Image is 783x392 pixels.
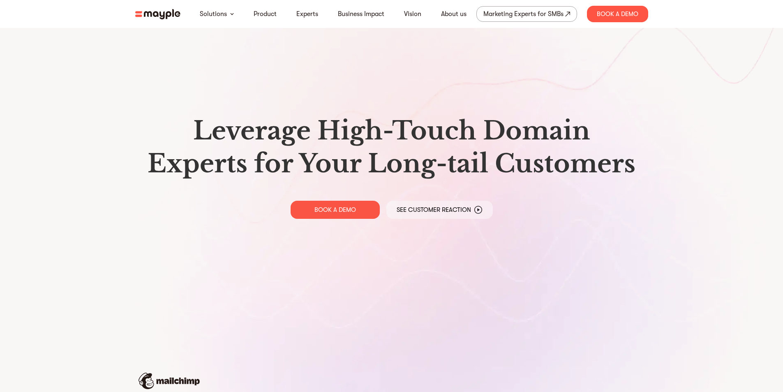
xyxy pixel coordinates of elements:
a: Experts [296,9,318,19]
div: Book A Demo [587,6,648,22]
a: Marketing Experts for SMBs [476,6,577,22]
a: Vision [404,9,421,19]
a: Solutions [200,9,227,19]
img: arrow-down [230,13,234,15]
a: BOOK A DEMO [291,201,380,219]
a: About us [441,9,467,19]
img: mailchimp-logo [139,373,200,389]
p: See Customer Reaction [397,206,471,214]
a: See Customer Reaction [386,201,493,219]
img: mayple-logo [135,9,180,19]
a: Product [254,9,277,19]
a: Business Impact [338,9,384,19]
p: BOOK A DEMO [314,206,356,214]
h1: Leverage High-Touch Domain Experts for Your Long-tail Customers [142,114,642,180]
div: Marketing Experts for SMBs [483,8,564,20]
